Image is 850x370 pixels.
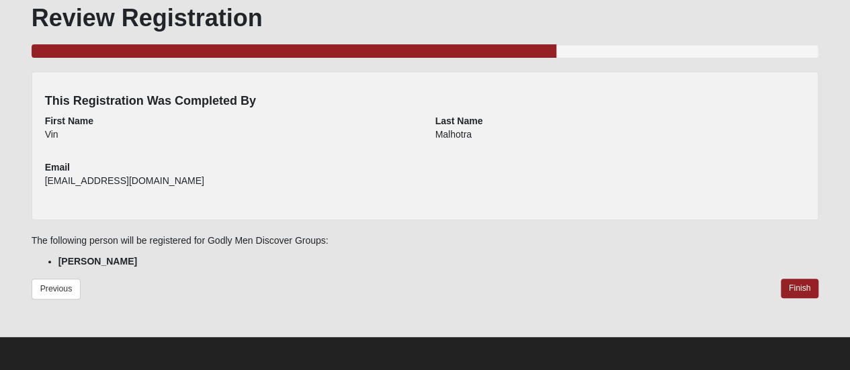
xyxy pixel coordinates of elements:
a: Previous [32,279,81,299]
p: The following person will be registered for Godly Men Discover Groups: [32,234,819,248]
label: First Name [45,114,93,128]
h1: Review Registration [32,3,819,32]
a: Finish [781,279,819,298]
div: Vin [45,128,415,150]
strong: [PERSON_NAME] [58,256,137,267]
div: Malhotra [435,128,806,150]
div: [EMAIL_ADDRESS][DOMAIN_NAME] [45,174,415,197]
h4: This Registration Was Completed By [45,94,806,109]
label: Last Name [435,114,483,128]
label: Email [45,160,70,174]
